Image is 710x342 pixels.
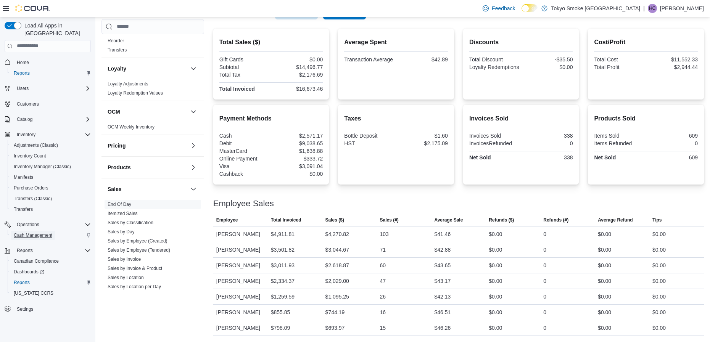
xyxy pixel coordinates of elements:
[652,261,666,270] div: $0.00
[219,38,323,47] h2: Total Sales ($)
[273,86,323,92] div: $16,673.46
[108,256,141,262] span: Sales by Invoice
[273,163,323,169] div: $3,091.04
[8,68,94,79] button: Reports
[271,217,301,223] span: Total Invoiced
[8,151,94,161] button: Inventory Count
[219,114,323,123] h2: Payment Methods
[2,57,94,68] button: Home
[652,217,662,223] span: Tips
[108,185,187,193] button: Sales
[14,142,58,148] span: Adjustments (Classic)
[11,69,33,78] a: Reports
[271,276,295,286] div: $2,334.37
[380,245,386,254] div: 71
[398,133,448,139] div: $1.60
[11,162,91,171] span: Inventory Manager (Classic)
[8,161,94,172] button: Inventory Manager (Classic)
[11,278,91,287] span: Reports
[434,323,451,332] div: $46.26
[598,292,611,301] div: $0.00
[189,163,198,172] button: Products
[489,292,502,301] div: $0.00
[434,308,451,317] div: $46.51
[652,230,666,239] div: $0.00
[434,217,463,223] span: Average Sale
[598,323,611,332] div: $0.00
[543,245,546,254] div: 0
[11,205,36,214] a: Transfers
[108,220,153,226] span: Sales by Classification
[469,64,520,70] div: Loyalty Redemptions
[643,4,645,13] p: |
[14,164,71,170] span: Inventory Manager (Classic)
[344,56,394,63] div: Transaction Average
[434,276,451,286] div: $43.17
[14,246,91,255] span: Reports
[543,230,546,239] div: 0
[380,292,386,301] div: 26
[11,231,91,240] span: Cash Management
[598,217,633,223] span: Average Refund
[543,261,546,270] div: 0
[344,38,448,47] h2: Average Spent
[598,230,611,239] div: $0.00
[108,142,126,149] h3: Pricing
[594,56,644,63] div: Total Cost
[398,56,448,63] div: $42.89
[271,292,295,301] div: $1,259.59
[273,72,323,78] div: $2,176.69
[108,247,170,253] a: Sales by Employee (Tendered)
[489,245,502,254] div: $0.00
[108,108,187,116] button: OCM
[219,86,255,92] strong: Total Invoiced
[543,276,546,286] div: 0
[660,4,704,13] p: [PERSON_NAME]
[11,183,52,193] a: Purchase Orders
[271,261,295,270] div: $3,011.93
[108,266,162,271] a: Sales by Invoice & Product
[15,5,50,12] img: Cova
[522,12,522,13] span: Dark Mode
[273,64,323,70] div: $14,496.77
[273,148,323,154] div: $1,638.88
[652,292,666,301] div: $0.00
[14,84,91,93] span: Users
[11,267,91,276] span: Dashboards
[14,196,52,202] span: Transfers (Classic)
[14,70,30,76] span: Reports
[14,269,44,275] span: Dashboards
[325,230,349,239] div: $4,270.82
[213,226,268,242] div: [PERSON_NAME]
[489,308,502,317] div: $0.00
[14,232,52,238] span: Cash Management
[598,308,611,317] div: $0.00
[551,4,641,13] p: Tokyo Smoke [GEOGRAPHIC_DATA]
[11,151,49,161] a: Inventory Count
[213,320,268,336] div: [PERSON_NAME]
[647,140,698,146] div: 0
[543,308,546,317] div: 0
[219,163,270,169] div: Visa
[523,154,573,161] div: 338
[5,54,91,334] nav: Complex example
[108,284,161,289] a: Sales by Location per Day
[216,217,238,223] span: Employee
[325,245,349,254] div: $3,044.67
[8,256,94,267] button: Canadian Compliance
[101,122,204,135] div: OCM
[17,247,33,254] span: Reports
[647,133,698,139] div: 609
[647,56,698,63] div: $11,552.33
[594,114,698,123] h2: Products Sold
[273,156,323,162] div: $333.72
[325,308,345,317] div: $744.19
[108,238,167,244] a: Sales by Employee (Created)
[543,292,546,301] div: 0
[2,114,94,125] button: Catalog
[11,183,91,193] span: Purchase Orders
[598,276,611,286] div: $0.00
[8,230,94,241] button: Cash Management
[14,220,91,229] span: Operations
[325,323,345,332] div: $693.97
